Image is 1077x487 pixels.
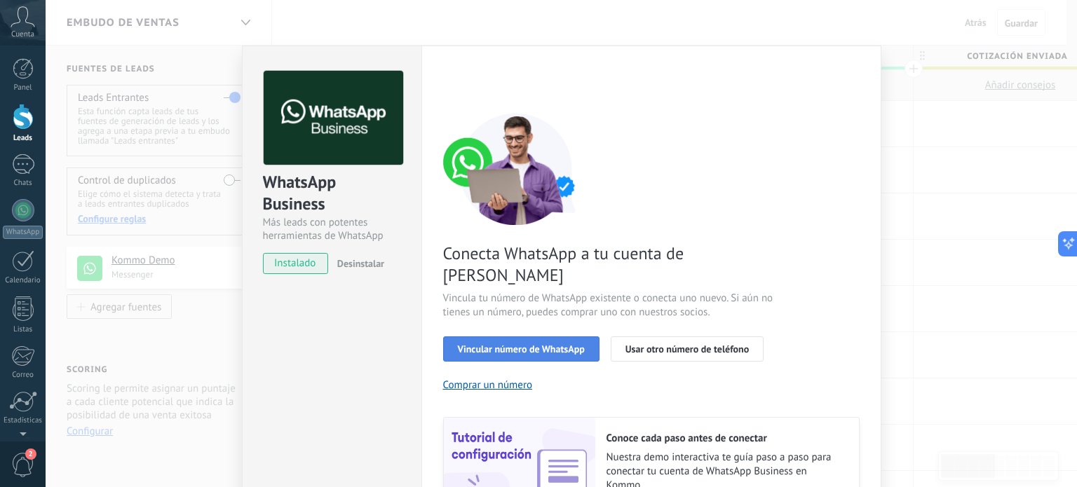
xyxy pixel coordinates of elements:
button: Desinstalar [332,253,384,274]
button: Comprar un número [443,378,533,392]
img: logo_main.png [264,71,403,165]
div: WhatsApp [3,226,43,239]
div: Leads [3,134,43,143]
button: Vincular número de WhatsApp [443,336,600,362]
span: Conecta WhatsApp a tu cuenta de [PERSON_NAME] [443,242,777,286]
div: Correo [3,371,43,380]
span: Vincular número de WhatsApp [458,344,585,354]
span: Cuenta [11,30,34,39]
button: Usar otro número de teléfono [611,336,764,362]
div: Panel [3,83,43,92]
div: Listas [3,325,43,334]
div: Calendario [3,276,43,285]
span: Usar otro número de teléfono [625,344,749,354]
div: Más leads con potentes herramientas de WhatsApp [263,216,401,242]
span: Desinstalar [337,257,384,270]
span: instalado [264,253,327,274]
div: Chats [3,179,43,188]
h2: Conoce cada paso antes de conectar [607,432,845,445]
span: Vincula tu número de WhatsApp existente o conecta uno nuevo. Si aún no tienes un número, puedes c... [443,291,777,320]
div: Estadísticas [3,416,43,425]
span: 2 [25,448,36,460]
div: WhatsApp Business [263,171,401,216]
img: connect number [443,113,590,225]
